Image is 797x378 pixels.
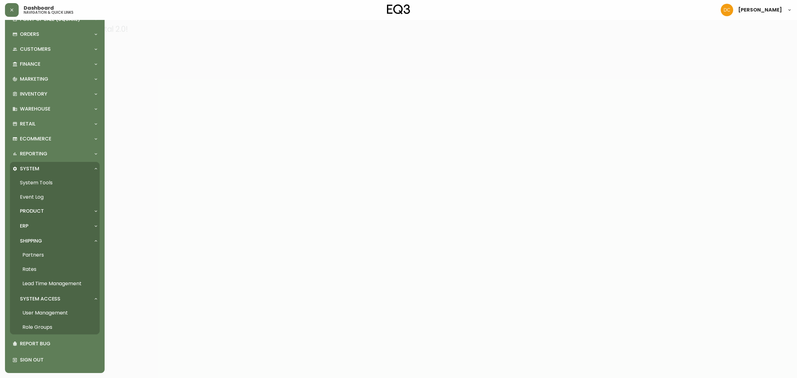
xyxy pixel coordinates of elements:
div: Reporting [10,147,100,161]
p: Shipping [20,238,42,244]
span: [PERSON_NAME] [738,7,782,12]
div: System Access [10,292,100,306]
p: Reporting [20,150,47,157]
div: Orders [10,27,100,41]
p: Ecommerce [20,135,51,142]
div: Ecommerce [10,132,100,146]
p: System Access [20,295,60,302]
div: Warehouse [10,102,100,116]
div: Product [10,204,100,218]
p: Orders [20,31,39,38]
a: Partners [10,248,100,262]
div: Marketing [10,72,100,86]
a: User Management [10,306,100,320]
div: Shipping [10,234,100,248]
a: System Tools [10,176,100,190]
div: Inventory [10,87,100,101]
span: Dashboard [24,6,54,11]
p: ERP [20,223,28,229]
p: Customers [20,46,51,53]
div: Customers [10,42,100,56]
a: Event Log [10,190,100,204]
div: Retail [10,117,100,131]
p: Marketing [20,76,48,83]
p: Finance [20,61,40,68]
div: Finance [10,57,100,71]
a: Rates [10,262,100,276]
p: Report Bug [20,340,97,347]
a: Lead Time Management [10,276,100,291]
img: 7eb451d6983258353faa3212700b340b [721,4,733,16]
img: logo [387,4,410,14]
div: ERP [10,219,100,233]
p: Product [20,208,44,215]
h5: navigation & quick links [24,11,73,14]
p: Sign Out [20,357,97,363]
div: Report Bug [10,336,100,352]
div: System [10,162,100,176]
a: Role Groups [10,320,100,334]
p: Inventory [20,91,47,97]
p: Retail [20,120,35,127]
div: Sign Out [10,352,100,368]
p: System [20,165,39,172]
p: Warehouse [20,106,50,112]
